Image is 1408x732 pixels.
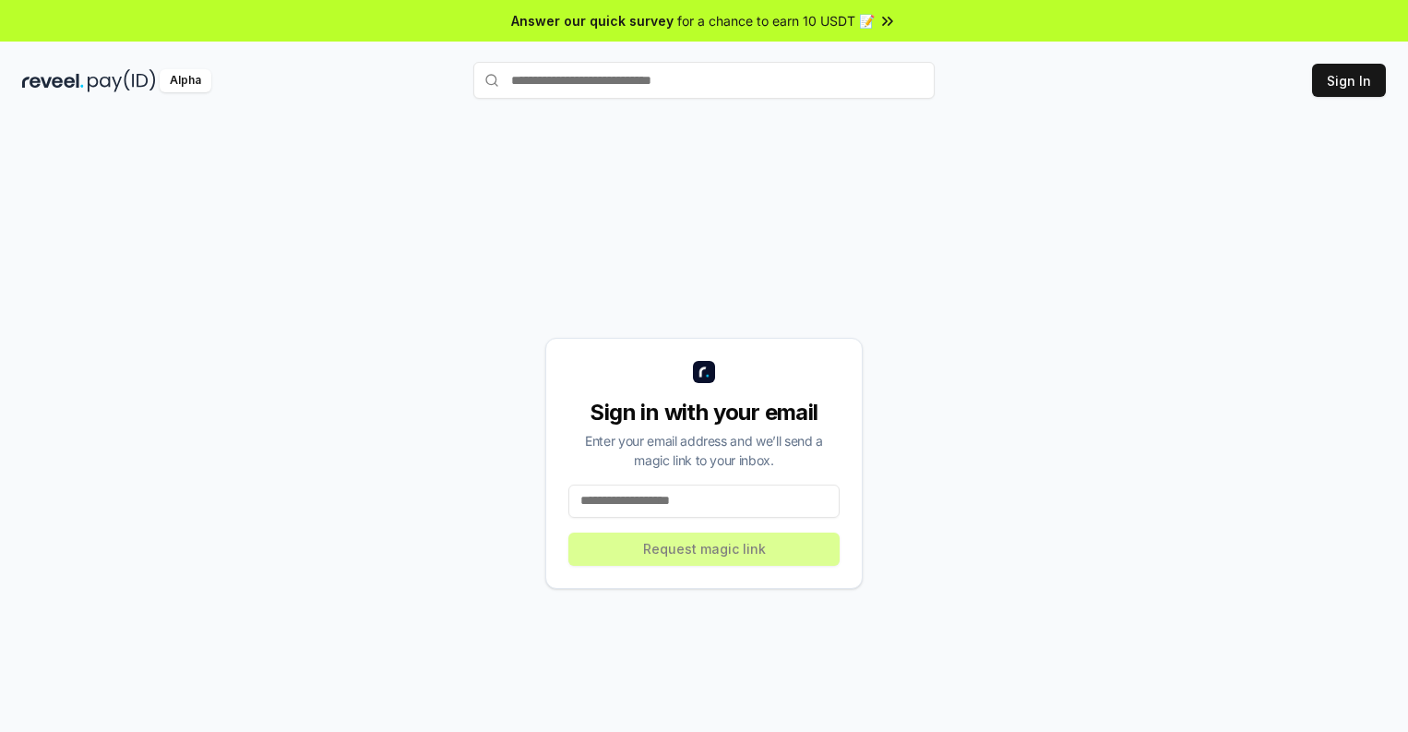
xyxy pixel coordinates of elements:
[22,69,84,92] img: reveel_dark
[693,361,715,383] img: logo_small
[511,11,674,30] span: Answer our quick survey
[568,431,840,470] div: Enter your email address and we’ll send a magic link to your inbox.
[88,69,156,92] img: pay_id
[677,11,875,30] span: for a chance to earn 10 USDT 📝
[160,69,211,92] div: Alpha
[568,398,840,427] div: Sign in with your email
[1312,64,1386,97] button: Sign In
